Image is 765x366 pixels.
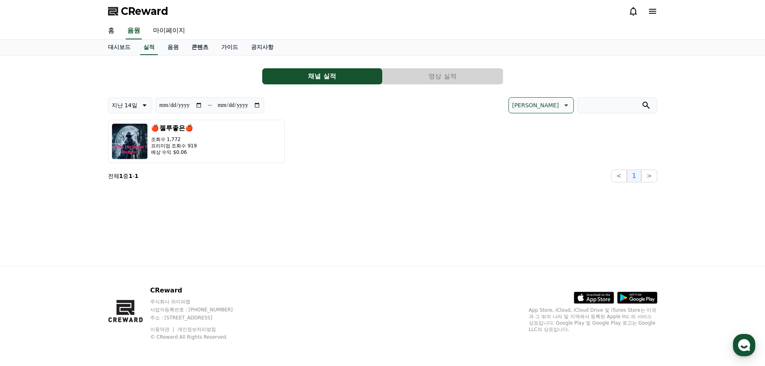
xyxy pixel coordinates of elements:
[150,334,248,340] p: © CReward All Rights Reserved.
[119,173,123,179] strong: 1
[108,5,168,18] a: CReward
[73,267,83,274] span: 대화
[150,286,248,295] p: CReward
[135,173,139,179] strong: 1
[150,327,175,332] a: 이용약관
[151,136,197,143] p: 조회수 1,772
[512,100,559,111] p: [PERSON_NAME]
[112,100,137,111] p: 지난 14일
[262,68,383,84] a: 채널 실적
[121,5,168,18] span: CReward
[215,40,245,55] a: 가이드
[104,255,154,275] a: 설정
[383,68,503,84] button: 영상 실적
[627,170,641,182] button: 1
[641,170,657,182] button: >
[102,22,121,39] a: 홈
[161,40,185,55] a: 음원
[185,40,215,55] a: 콘텐츠
[529,307,657,333] p: App Store, iCloud, iCloud Drive 및 iTunes Store는 미국과 그 밖의 나라 및 지역에서 등록된 Apple Inc.의 서비스 상표입니다. Goo...
[150,299,248,305] p: 주식회사 와이피랩
[108,120,285,163] button: 🍎 젤루좋은🍎 조회수 1,772 프리미엄 조회수 919 예상 수익 $0.06
[108,172,139,180] p: 전체 중 -
[151,123,197,133] h3: 🍎 젤루좋은🍎
[177,327,216,332] a: 개인정보처리방침
[150,315,248,321] p: 주소 : [STREET_ADDRESS]
[611,170,627,182] button: <
[53,255,104,275] a: 대화
[2,255,53,275] a: 홈
[245,40,280,55] a: 공지사항
[207,100,212,110] p: ~
[140,40,158,55] a: 실적
[147,22,192,39] a: 마이페이지
[25,267,30,273] span: 홈
[151,143,197,149] p: 프리미엄 조회수 919
[508,97,573,113] button: [PERSON_NAME]
[112,123,148,159] img: 🍎 젤루좋은🍎
[102,40,137,55] a: 대시보드
[262,68,382,84] button: 채널 실적
[126,22,142,39] a: 음원
[108,97,152,113] button: 지난 14일
[150,307,248,313] p: 사업자등록번호 : [PHONE_NUMBER]
[124,267,134,273] span: 설정
[129,173,133,179] strong: 1
[151,149,197,155] p: 예상 수익 $0.06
